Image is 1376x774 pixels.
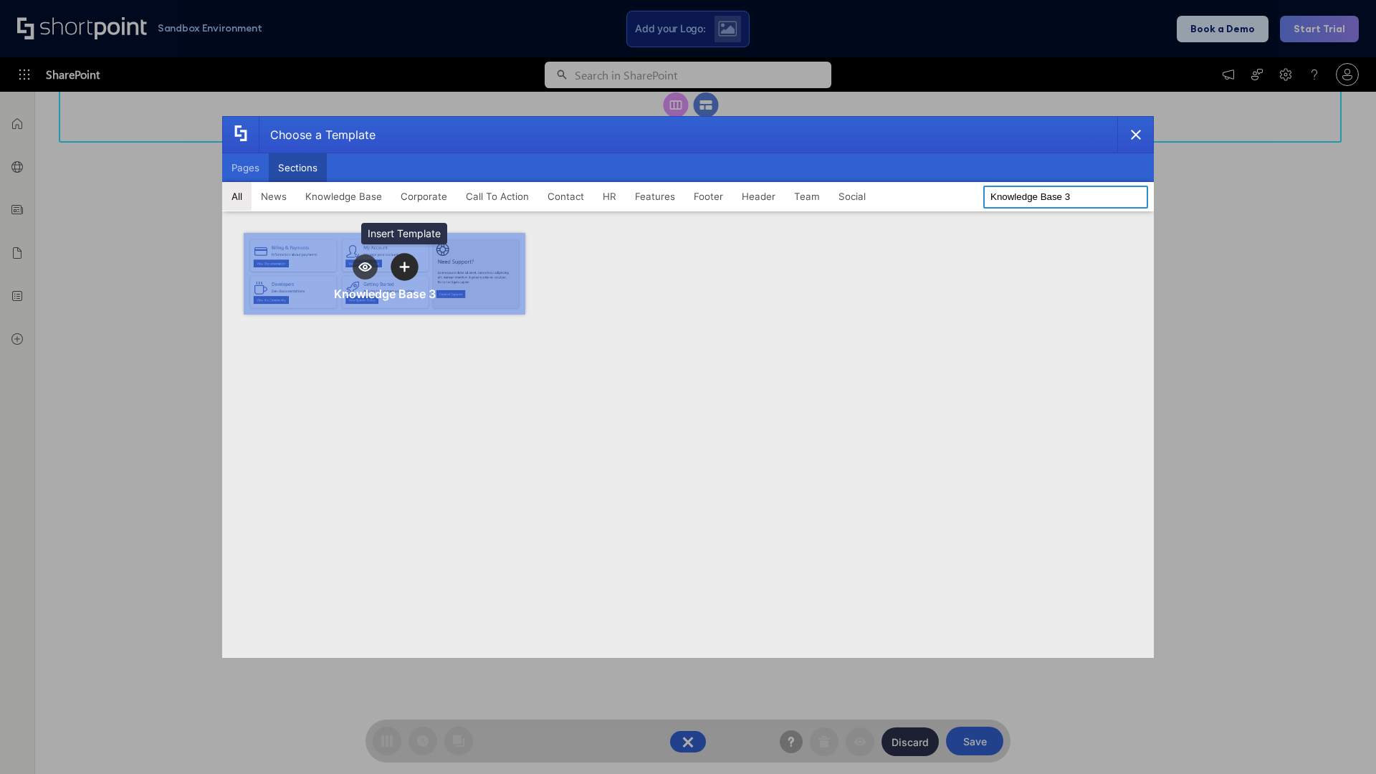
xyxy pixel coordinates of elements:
[1304,705,1376,774] iframe: Chat Widget
[732,182,785,211] button: Header
[593,182,626,211] button: HR
[829,182,875,211] button: Social
[457,182,538,211] button: Call To Action
[391,182,457,211] button: Corporate
[222,182,252,211] button: All
[334,287,436,301] div: Knowledge Base 3
[222,116,1154,658] div: template selector
[538,182,593,211] button: Contact
[259,117,376,153] div: Choose a Template
[296,182,391,211] button: Knowledge Base
[626,182,684,211] button: Features
[785,182,829,211] button: Team
[252,182,296,211] button: News
[222,153,269,182] button: Pages
[983,186,1148,209] input: Search
[684,182,732,211] button: Footer
[269,153,327,182] button: Sections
